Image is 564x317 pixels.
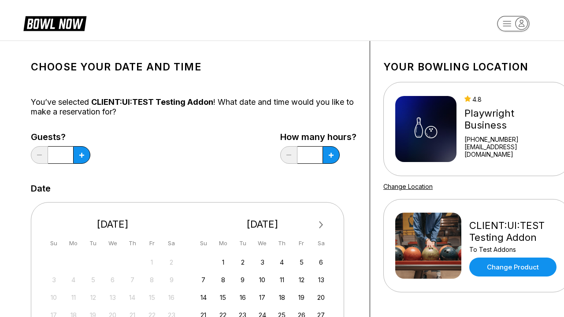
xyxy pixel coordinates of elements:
div: Not available Saturday, August 16th, 2025 [166,291,178,303]
span: CLIENT:UI:TEST Testing Addon [91,97,213,107]
div: Fr [296,237,308,249]
a: Change Location [383,183,433,190]
div: Choose Wednesday, September 3rd, 2025 [256,256,268,268]
div: [DATE] [194,218,331,230]
div: Choose Saturday, September 13th, 2025 [315,274,327,286]
div: Not available Monday, August 11th, 2025 [67,291,79,303]
div: Not available Monday, August 4th, 2025 [67,274,79,286]
div: Choose Thursday, September 4th, 2025 [276,256,288,268]
div: Not available Friday, August 8th, 2025 [146,274,158,286]
div: Choose Friday, September 5th, 2025 [296,256,308,268]
div: Mo [217,237,229,249]
div: Choose Tuesday, September 2nd, 2025 [237,256,249,268]
label: Date [31,184,51,193]
div: Choose Sunday, September 7th, 2025 [197,274,209,286]
div: Not available Tuesday, August 12th, 2025 [87,291,99,303]
div: Su [48,237,60,249]
div: Not available Saturday, August 9th, 2025 [166,274,178,286]
div: Th [276,237,288,249]
div: Choose Saturday, September 20th, 2025 [315,291,327,303]
button: Next Month [314,218,328,232]
label: Guests? [31,132,90,142]
div: Choose Friday, September 12th, 2025 [296,274,308,286]
div: Not available Wednesday, August 6th, 2025 [107,274,119,286]
label: How many hours? [280,132,356,142]
div: Mo [67,237,79,249]
h1: Choose your Date and time [31,61,356,73]
div: Not available Friday, August 1st, 2025 [146,256,158,268]
div: Choose Monday, September 8th, 2025 [217,274,229,286]
a: Change Product [469,258,557,276]
div: Choose Tuesday, September 9th, 2025 [237,274,249,286]
img: CLIENT:UI:TEST Testing Addon [395,213,461,279]
div: 4.8 [464,96,559,103]
div: Su [197,237,209,249]
div: We [107,237,119,249]
div: CLIENT:UI:TEST Testing Addon [469,220,559,243]
div: Th [126,237,138,249]
div: You’ve selected ! What date and time would you like to make a reservation for? [31,97,356,117]
div: Not available Tuesday, August 5th, 2025 [87,274,99,286]
div: To Test Addons [469,246,559,253]
div: Choose Tuesday, September 16th, 2025 [237,291,249,303]
div: Fr [146,237,158,249]
div: Choose Monday, September 15th, 2025 [217,291,229,303]
div: Tu [237,237,249,249]
div: [PHONE_NUMBER] [464,136,559,143]
div: Choose Saturday, September 6th, 2025 [315,256,327,268]
div: Not available Thursday, August 14th, 2025 [126,291,138,303]
div: Not available Sunday, August 3rd, 2025 [48,274,60,286]
div: Not available Wednesday, August 13th, 2025 [107,291,119,303]
div: Choose Monday, September 1st, 2025 [217,256,229,268]
a: [EMAIL_ADDRESS][DOMAIN_NAME] [464,143,559,158]
div: Not available Sunday, August 10th, 2025 [48,291,60,303]
div: Choose Wednesday, September 17th, 2025 [256,291,268,303]
div: Choose Friday, September 19th, 2025 [296,291,308,303]
div: Not available Friday, August 15th, 2025 [146,291,158,303]
div: Not available Thursday, August 7th, 2025 [126,274,138,286]
div: Not available Saturday, August 2nd, 2025 [166,256,178,268]
div: [DATE] [45,218,181,230]
div: Choose Sunday, September 14th, 2025 [197,291,209,303]
div: Tu [87,237,99,249]
div: Sa [166,237,178,249]
img: Playwright Business [395,96,456,162]
div: Choose Wednesday, September 10th, 2025 [256,274,268,286]
div: Choose Thursday, September 11th, 2025 [276,274,288,286]
div: Sa [315,237,327,249]
div: We [256,237,268,249]
div: Choose Thursday, September 18th, 2025 [276,291,288,303]
div: Playwright Business [464,107,559,131]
